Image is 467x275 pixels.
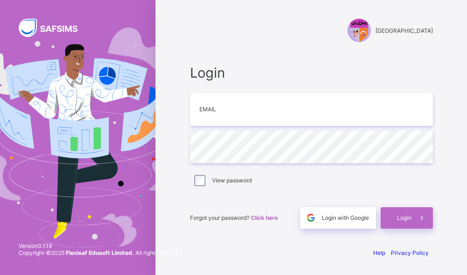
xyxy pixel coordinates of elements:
span: Version 0.1.19 [19,242,184,249]
a: Click here [251,214,278,221]
label: View password [212,177,252,184]
a: Privacy Policy [391,249,429,256]
span: Login [190,65,433,81]
span: Copyright © 2025 All rights reserved. [19,249,184,256]
img: SAFSIMS Logo [19,19,89,37]
a: Help [373,249,385,256]
span: Forgot your password? [190,214,278,221]
span: [GEOGRAPHIC_DATA] [375,27,433,34]
span: Login [397,214,411,221]
img: google.396cfc9801f0270233282035f929180a.svg [305,212,316,223]
strong: Flexisaf Edusoft Limited. [66,249,134,256]
span: Login with Google [322,214,369,221]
